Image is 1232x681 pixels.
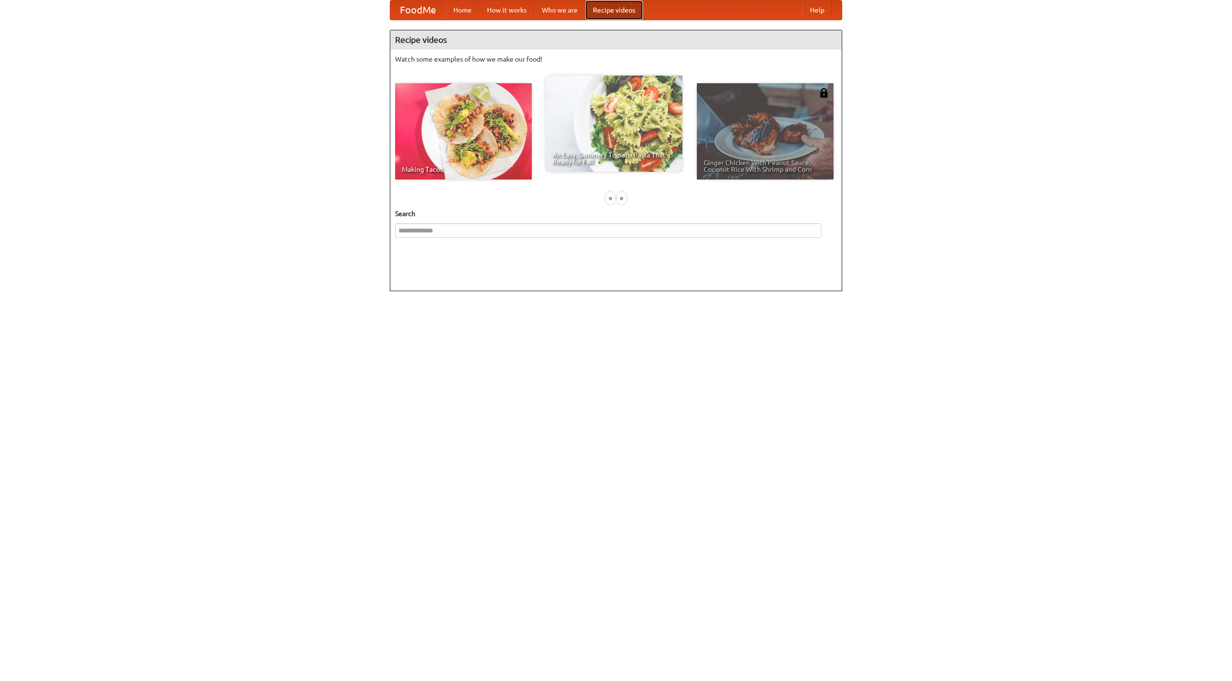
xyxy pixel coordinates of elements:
div: « [606,192,615,204]
span: An Easy, Summery Tomato Pasta That's Ready for Fall [552,152,676,165]
a: FoodMe [390,0,446,20]
a: Help [802,0,832,20]
a: How it works [479,0,534,20]
a: An Easy, Summery Tomato Pasta That's Ready for Fall [546,76,682,172]
h4: Recipe videos [390,30,842,50]
h5: Search [395,209,837,218]
a: Recipe videos [585,0,643,20]
span: Making Tacos [402,166,525,173]
a: Making Tacos [395,83,532,180]
a: Home [446,0,479,20]
img: 483408.png [819,88,829,98]
div: » [617,192,626,204]
p: Watch some examples of how we make our food! [395,54,837,64]
a: Who we are [534,0,585,20]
